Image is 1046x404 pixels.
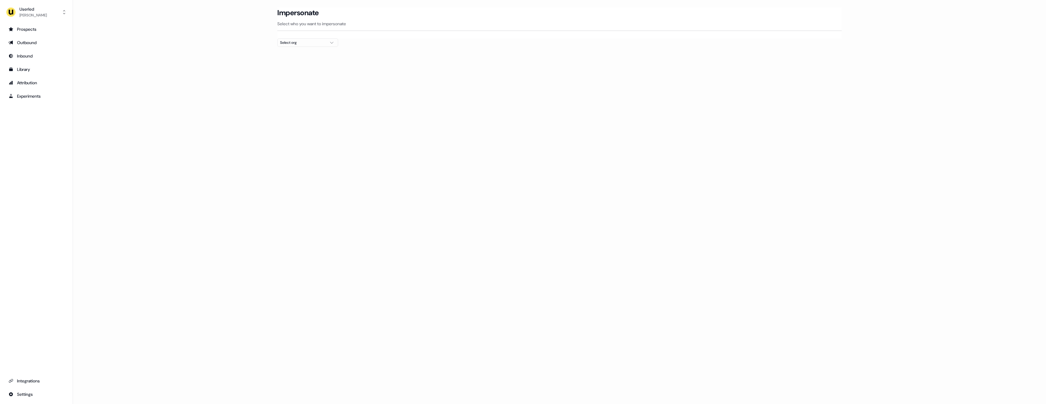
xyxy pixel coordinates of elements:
div: Outbound [9,40,64,46]
div: Inbound [9,53,64,59]
a: Go to integrations [5,389,68,399]
p: Select who you want to impersonate [277,21,842,27]
a: Go to attribution [5,78,68,88]
div: Userled [19,6,47,12]
div: Experiments [9,93,64,99]
a: Go to experiments [5,91,68,101]
a: Go to outbound experience [5,38,68,47]
div: Attribution [9,80,64,86]
a: Go to integrations [5,376,68,386]
div: [PERSON_NAME] [19,12,47,18]
h3: Impersonate [277,8,319,17]
a: Go to Inbound [5,51,68,61]
div: Settings [9,391,64,397]
div: Library [9,66,64,72]
div: Prospects [9,26,64,32]
button: Userled[PERSON_NAME] [5,5,68,19]
div: Select org [280,40,326,46]
div: Integrations [9,378,64,384]
button: Select org [277,38,338,47]
a: Go to prospects [5,24,68,34]
a: Go to templates [5,64,68,74]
